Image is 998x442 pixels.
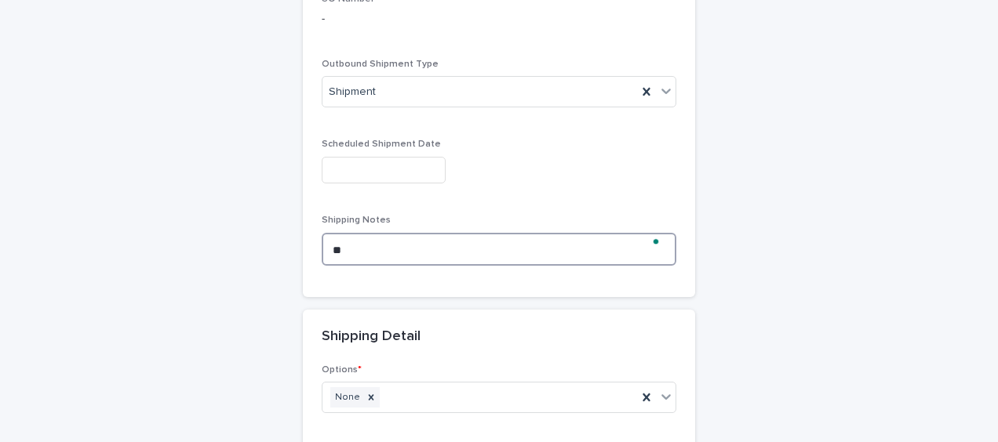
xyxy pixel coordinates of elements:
div: None [330,387,362,408]
h2: Shipping Detail [322,328,421,346]
span: Options [322,365,362,375]
p: - [322,11,676,27]
span: Scheduled Shipment Date [322,139,441,149]
textarea: To enrich screen reader interactions, please activate Accessibility in Grammarly extension settings [322,233,676,266]
span: Outbound Shipment Type [322,60,439,69]
span: Shipping Notes [322,216,391,225]
span: Shipment [329,84,376,100]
